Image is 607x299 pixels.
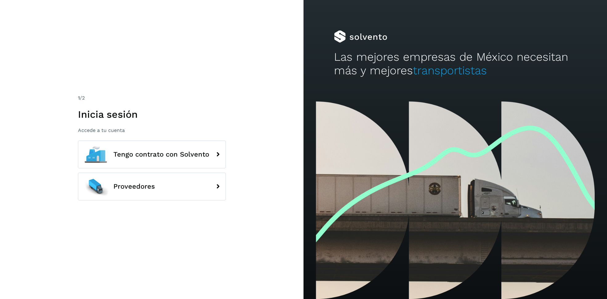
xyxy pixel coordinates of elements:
span: transportistas [413,64,487,77]
span: Proveedores [113,183,155,190]
p: Accede a tu cuenta [78,127,226,133]
button: Tengo contrato con Solvento [78,141,226,168]
span: Tengo contrato con Solvento [113,151,209,158]
button: Proveedores [78,173,226,200]
h1: Inicia sesión [78,109,226,120]
span: 1 [78,95,80,101]
div: /2 [78,94,226,102]
h2: Las mejores empresas de México necesitan más y mejores [334,50,577,78]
